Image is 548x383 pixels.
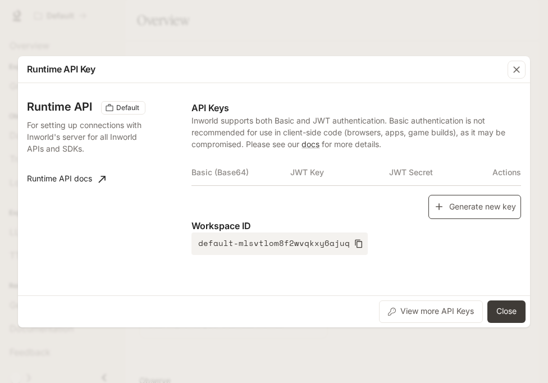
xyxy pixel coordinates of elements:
p: Workspace ID [191,219,521,232]
th: JWT Secret [389,159,488,186]
a: Runtime API docs [22,168,110,190]
a: docs [302,139,319,149]
button: Close [487,300,526,323]
button: View more API Keys [379,300,483,323]
div: These keys will apply to your current workspace only [101,101,145,115]
h3: Runtime API [27,101,92,112]
p: Runtime API Key [27,62,95,76]
th: JWT Key [290,159,389,186]
th: Basic (Base64) [191,159,290,186]
p: For setting up connections with Inworld's server for all Inworld APIs and SDKs. [27,119,144,154]
p: API Keys [191,101,521,115]
th: Actions [488,159,521,186]
span: Default [112,103,144,113]
p: Inworld supports both Basic and JWT authentication. Basic authentication is not recommended for u... [191,115,521,150]
button: default-mlsvtlom8f2wvqkxy6ajuq [191,232,368,255]
button: Generate new key [428,195,521,219]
